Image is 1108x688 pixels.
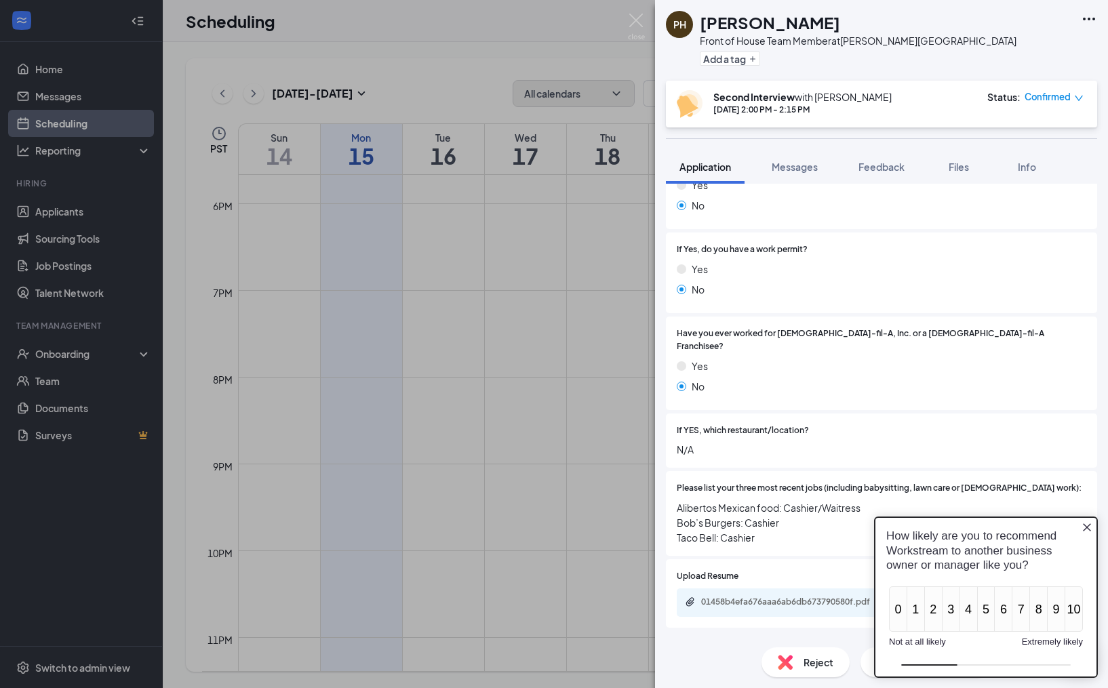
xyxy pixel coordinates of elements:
span: Messages [772,161,818,173]
span: Feedback [858,161,905,173]
span: Info [1018,161,1036,173]
span: Alibertos Mexican food: Cashier/Waitress Bob’s Burgers: Cashier Taco Bell: Cashier [677,500,1086,545]
span: Reject [804,655,833,670]
a: Paperclip01458b4efa676aaa6ab6db673790580f.pdf [685,596,905,609]
span: down [1074,94,1084,103]
div: PH [673,18,686,31]
span: Yes [692,262,708,277]
div: Status : [987,90,1021,104]
div: Front of House Team Member at [PERSON_NAME][GEOGRAPHIC_DATA] [700,34,1016,47]
svg: Paperclip [685,596,696,607]
iframe: Sprig User Feedback Dialog [864,504,1108,688]
h1: [PERSON_NAME] [700,11,840,34]
div: 01458b4efa676aaa6ab6db673790580f.pdf [701,596,891,607]
span: Yes [692,359,708,373]
span: Yes [692,178,708,193]
span: No [692,198,705,213]
span: Application [679,161,731,173]
span: Upload Resume [677,570,738,583]
span: N/A [677,442,1086,457]
div: with [PERSON_NAME] [713,90,892,104]
span: Confirmed [1025,90,1071,104]
span: If Yes, do you have a work permit? [677,243,808,256]
svg: Plus [749,55,757,63]
span: No [692,282,705,297]
span: If YES, which restaurant/location? [677,424,809,437]
div: [DATE] 2:00 PM - 2:15 PM [713,104,892,115]
svg: Ellipses [1081,11,1097,27]
span: Files [949,161,969,173]
span: Please list your three most recent jobs (including babysitting, lawn care or [DEMOGRAPHIC_DATA] w... [677,482,1082,495]
b: Second Interview [713,91,795,103]
span: No [692,379,705,394]
button: PlusAdd a tag [700,52,760,66]
span: Have you ever worked for [DEMOGRAPHIC_DATA]-fil-A, Inc. or a [DEMOGRAPHIC_DATA]-fil-A Franchisee? [677,327,1086,353]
